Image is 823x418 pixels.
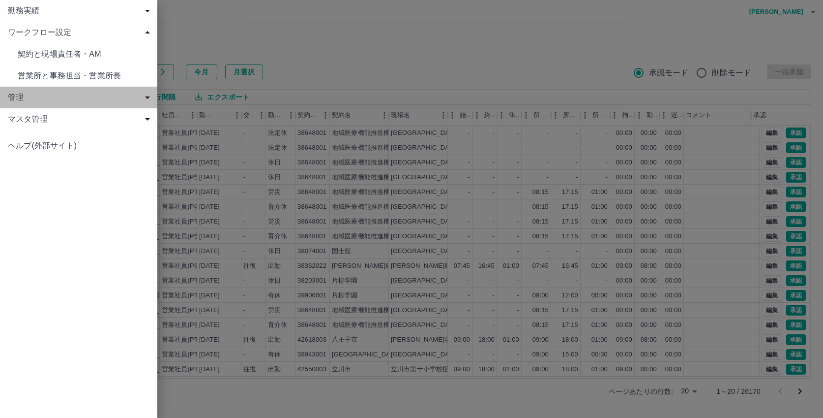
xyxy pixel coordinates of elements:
span: 契約と現場責任者・AM [18,48,149,60]
span: ワークフロー設定 [8,27,153,38]
span: 管理 [8,92,153,103]
span: マスタ管理 [8,113,153,125]
span: 勤務実績 [8,5,153,17]
span: 営業所と事務担当・営業所長 [18,70,149,82]
span: ヘルプ(外部サイト) [8,140,149,152]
